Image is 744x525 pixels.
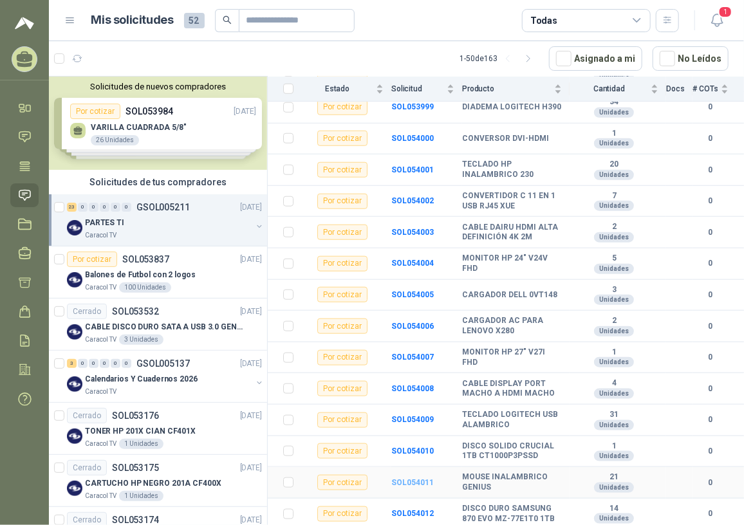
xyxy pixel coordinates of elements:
[136,359,190,368] p: GSOL005137
[391,509,434,518] a: SOL054012
[100,203,109,212] div: 0
[15,15,34,31] img: Logo peakr
[122,255,169,264] p: SOL053837
[570,316,658,326] b: 2
[317,100,367,115] div: Por cotizar
[119,335,163,345] div: 3 Unidades
[240,358,262,370] p: [DATE]
[653,46,729,71] button: No Leídos
[530,14,557,28] div: Todas
[693,445,729,457] b: 0
[67,304,107,319] div: Cerrado
[317,381,367,396] div: Por cotizar
[85,439,116,449] p: Caracol TV
[89,203,98,212] div: 0
[594,201,634,211] div: Unidades
[391,259,434,268] b: SOL054004
[67,356,265,397] a: 3 0 0 0 0 0 GSOL005137[DATE] Company LogoCalendarios Y Cuadernos 2026Caracol TV
[391,228,434,237] a: SOL054003
[240,201,262,214] p: [DATE]
[693,226,729,239] b: 0
[317,318,367,334] div: Por cotizar
[112,463,159,472] p: SOL053175
[391,84,444,93] span: Solicitud
[240,410,262,422] p: [DATE]
[570,77,666,102] th: Cantidad
[317,412,367,428] div: Por cotizar
[594,264,634,274] div: Unidades
[391,447,434,456] a: SOL054010
[112,515,159,524] p: SOL053174
[67,460,107,475] div: Cerrado
[594,107,634,118] div: Unidades
[317,350,367,365] div: Por cotizar
[89,359,98,368] div: 0
[85,335,116,345] p: Caracol TV
[301,77,391,102] th: Estado
[391,478,434,487] a: SOL054011
[85,373,198,385] p: Calendarios Y Cuadernos 2026
[85,491,116,501] p: Caracol TV
[317,256,367,272] div: Por cotizar
[85,425,196,438] p: TONER HP 201X CIAN CF401X
[462,504,562,524] b: DISCO DURO SAMSUNG 870 EVO MZ-77E1T0 1TB
[391,102,434,111] a: SOL053999
[462,290,557,300] b: CARGADOR DELL 0VT148
[549,46,642,71] button: Asignado a mi
[67,481,82,496] img: Company Logo
[91,11,174,30] h1: Mis solicitudes
[594,483,634,493] div: Unidades
[49,455,267,507] a: CerradoSOL053175[DATE] Company LogoCARTUCHO HP NEGRO 201A CF400XCaracol TV1 Unidades
[119,282,171,293] div: 100 Unidades
[462,84,552,93] span: Producto
[462,160,562,180] b: TECLADO HP INALAMBRICO 230
[570,347,658,358] b: 1
[693,414,729,426] b: 0
[49,170,267,194] div: Solicitudes de tus compradores
[391,353,434,362] a: SOL054007
[693,508,729,520] b: 0
[570,285,658,295] b: 3
[462,441,562,461] b: DISCO SOLIDO CRUCIAL 1TB CT1000P3PSSD
[693,133,729,145] b: 0
[317,506,367,522] div: Por cotizar
[391,384,434,393] b: SOL054008
[693,351,729,364] b: 0
[594,170,634,180] div: Unidades
[317,162,367,178] div: Por cotizar
[594,513,634,524] div: Unidades
[119,491,163,501] div: 1 Unidades
[462,223,562,243] b: CABLE DAIRU HDMI ALTA DEFINICIÓN 4K 2M
[78,359,88,368] div: 0
[594,420,634,430] div: Unidades
[184,13,205,28] span: 52
[391,196,434,205] a: SOL054002
[693,383,729,395] b: 0
[594,295,634,305] div: Unidades
[85,282,116,293] p: Caracol TV
[693,84,718,93] span: # COTs
[570,441,658,452] b: 1
[54,82,262,91] button: Solicitudes de nuevos compradores
[49,77,267,170] div: Solicitudes de nuevos compradoresPor cotizarSOL053984[DATE] VARILLA CUADRADA 5/8"26 UnidadesPor c...
[100,359,109,368] div: 0
[67,272,82,288] img: Company Logo
[718,6,732,18] span: 1
[594,389,634,399] div: Unidades
[570,97,658,107] b: 34
[391,134,434,143] a: SOL054000
[301,84,373,93] span: Estado
[122,359,131,368] div: 0
[136,203,190,212] p: GSOL005211
[705,9,729,32] button: 1
[67,408,107,423] div: Cerrado
[570,253,658,264] b: 5
[67,359,77,368] div: 3
[78,203,88,212] div: 0
[111,359,120,368] div: 0
[317,194,367,209] div: Por cotizar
